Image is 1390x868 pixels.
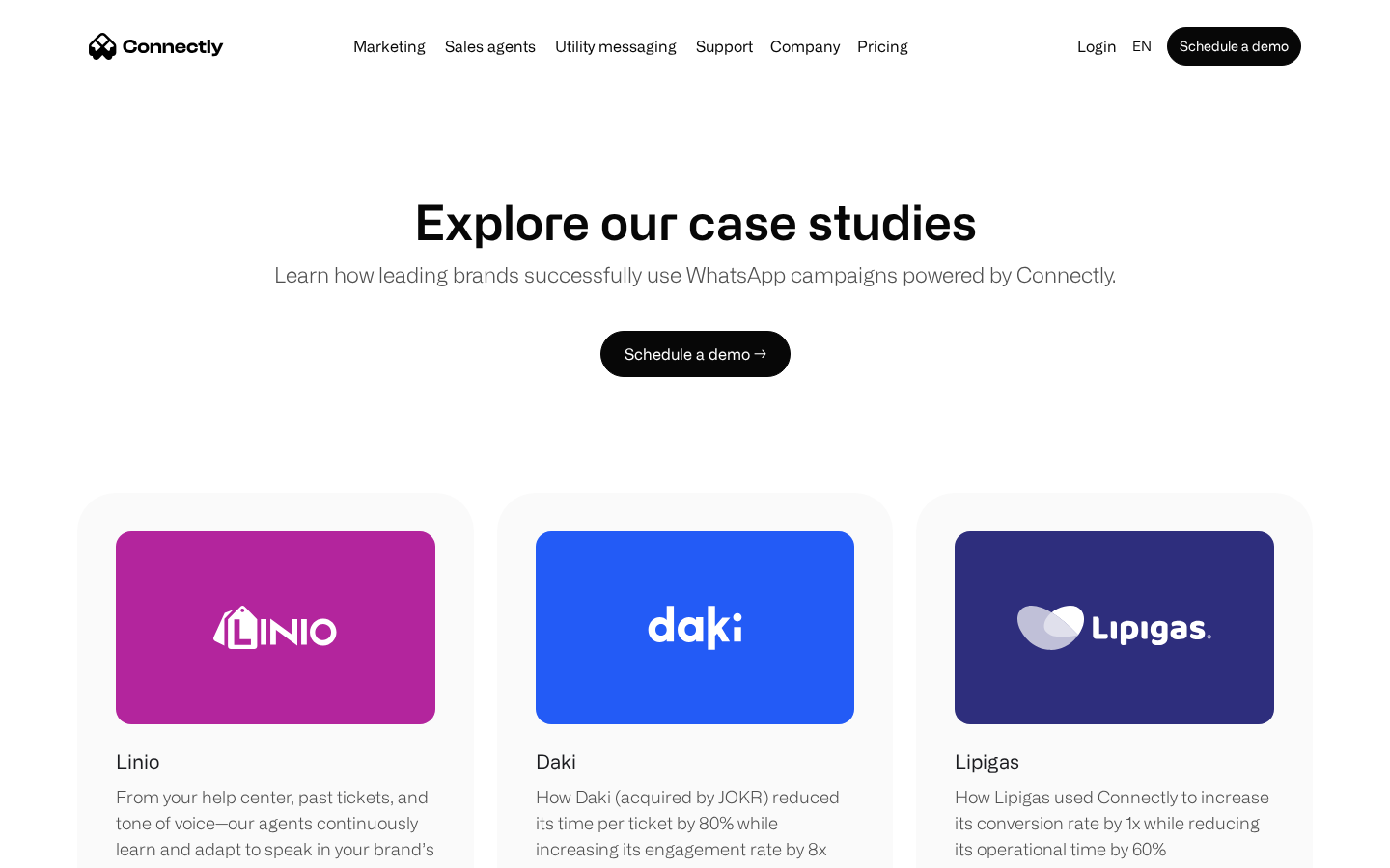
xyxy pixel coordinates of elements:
[536,747,576,776] h1: Daki
[39,834,116,861] ul: Language list
[274,258,1116,290] p: Learn how leading brands successfully use WhatsApp campaigns powered by Connectly.
[19,832,116,861] aside: Language selected: English
[414,193,977,251] h1: Explore our case studies
[955,784,1274,862] div: How Lipigas used Connectly to increase its conversion rate by 1x while reducing its operational t...
[1167,27,1301,66] a: Schedule a demo
[688,39,761,54] a: Support
[346,39,433,54] a: Marketing
[648,606,742,650] img: Daki Logo
[849,39,916,54] a: Pricing
[547,39,684,54] a: Utility messaging
[213,606,337,649] img: Linio Logo
[955,747,1019,776] h1: Lipigas
[116,747,159,776] h1: Linio
[1132,33,1152,60] div: en
[437,39,543,54] a: Sales agents
[1070,33,1125,60] a: Login
[600,331,791,377] a: Schedule a demo →
[770,33,840,60] div: Company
